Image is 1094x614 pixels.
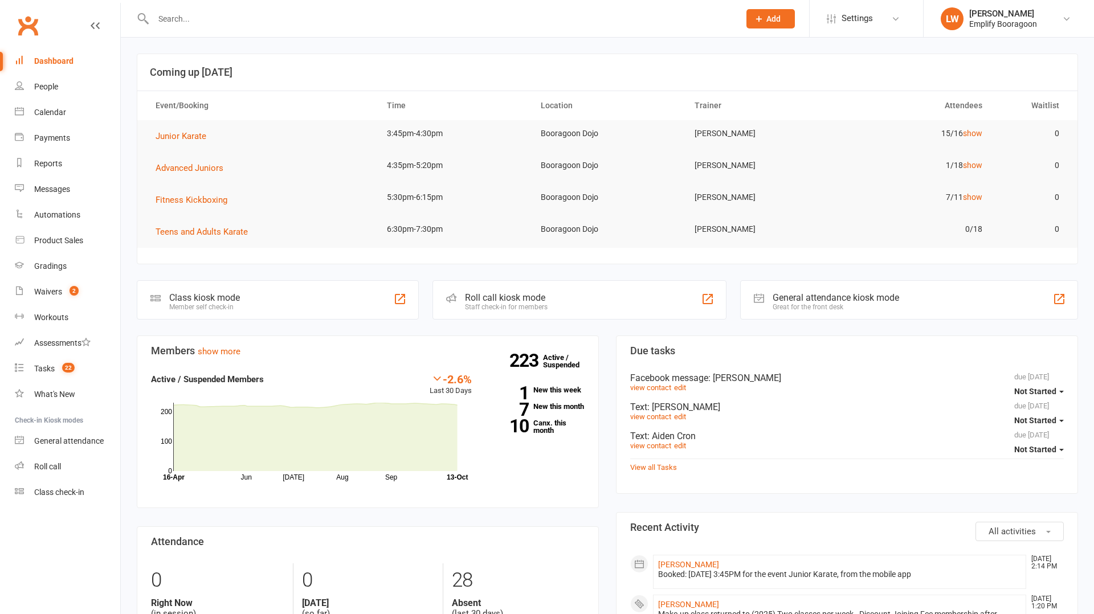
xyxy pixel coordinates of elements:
a: [PERSON_NAME] [658,600,719,609]
a: show [963,129,982,138]
div: Roll call kiosk mode [465,292,548,303]
div: Dashboard [34,56,74,66]
button: Not Started [1014,439,1064,460]
td: 0 [993,152,1069,179]
th: Location [530,91,684,120]
div: People [34,82,58,91]
a: Waivers 2 [15,279,120,305]
td: Booragoon Dojo [530,184,684,211]
span: Not Started [1014,387,1056,396]
td: Booragoon Dojo [530,120,684,147]
td: 0 [993,216,1069,243]
span: Advanced Juniors [156,163,223,173]
a: Assessments [15,330,120,356]
a: 1New this week [489,386,585,394]
td: 0 [993,184,1069,211]
div: Workouts [34,313,68,322]
input: Search... [150,11,732,27]
div: Class check-in [34,488,84,497]
th: Waitlist [993,91,1069,120]
a: General attendance kiosk mode [15,428,120,454]
h3: Coming up [DATE] [150,67,1065,78]
div: Roll call [34,462,61,471]
div: Text [630,402,1064,412]
strong: Absent [452,597,585,608]
td: 6:30pm-7:30pm [377,216,530,243]
td: 4:35pm-5:20pm [377,152,530,179]
button: Add [746,9,795,28]
th: Time [377,91,530,120]
a: show [963,161,982,170]
div: Payments [34,133,70,142]
a: What's New [15,382,120,407]
div: 0 [151,563,284,597]
span: Add [766,14,781,23]
th: Event/Booking [145,91,377,120]
td: 5:30pm-6:15pm [377,184,530,211]
a: Product Sales [15,228,120,253]
span: Teens and Adults Karate [156,227,248,237]
span: 22 [62,363,75,373]
a: [PERSON_NAME] [658,560,719,569]
div: Text [630,431,1064,441]
div: -2.6% [430,373,472,385]
div: Booked: [DATE] 3:45PM for the event Junior Karate, from the mobile app [658,570,1021,579]
a: Gradings [15,253,120,279]
h3: Due tasks [630,345,1064,357]
div: What's New [34,390,75,399]
span: : [PERSON_NAME] [708,373,781,383]
button: Advanced Juniors [156,161,231,175]
th: Attendees [838,91,992,120]
strong: [DATE] [302,597,435,608]
div: Reports [34,159,62,168]
a: Class kiosk mode [15,480,120,505]
div: Last 30 Days [430,373,472,397]
div: Facebook message [630,373,1064,383]
strong: Active / Suspended Members [151,374,264,384]
span: : [PERSON_NAME] [647,402,720,412]
td: 1/18 [838,152,992,179]
div: 28 [452,563,585,597]
a: Clubworx [14,11,42,40]
td: [PERSON_NAME] [684,152,838,179]
div: Great for the front desk [773,303,899,311]
button: Not Started [1014,381,1064,402]
strong: 7 [489,401,529,418]
a: Dashboard [15,48,120,74]
span: Not Started [1014,416,1056,425]
div: Tasks [34,364,55,373]
div: 0 [302,563,435,597]
button: Teens and Adults Karate [156,225,256,239]
a: show more [198,346,240,357]
th: Trainer [684,91,838,120]
button: Junior Karate [156,129,214,143]
span: 2 [70,286,79,296]
td: [PERSON_NAME] [684,120,838,147]
div: Class kiosk mode [169,292,240,303]
strong: Right Now [151,597,284,608]
td: Booragoon Dojo [530,152,684,179]
h3: Attendance [151,536,585,547]
div: Messages [34,185,70,194]
button: Not Started [1014,410,1064,431]
td: 15/16 [838,120,992,147]
span: : Aiden Cron [647,431,696,441]
div: [PERSON_NAME] [969,9,1037,19]
a: 223Active / Suspended [543,345,593,377]
span: Not Started [1014,445,1056,454]
a: Automations [15,202,120,228]
button: All activities [975,522,1064,541]
h3: Recent Activity [630,522,1064,533]
div: Waivers [34,287,62,296]
td: [PERSON_NAME] [684,216,838,243]
a: view contact [630,441,671,450]
a: 10Canx. this month [489,419,585,434]
div: Member self check-in [169,303,240,311]
div: Product Sales [34,236,83,245]
div: Staff check-in for members [465,303,548,311]
a: edit [674,412,686,421]
a: Calendar [15,100,120,125]
div: LW [941,7,964,30]
a: edit [674,383,686,392]
div: General attendance [34,436,104,445]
